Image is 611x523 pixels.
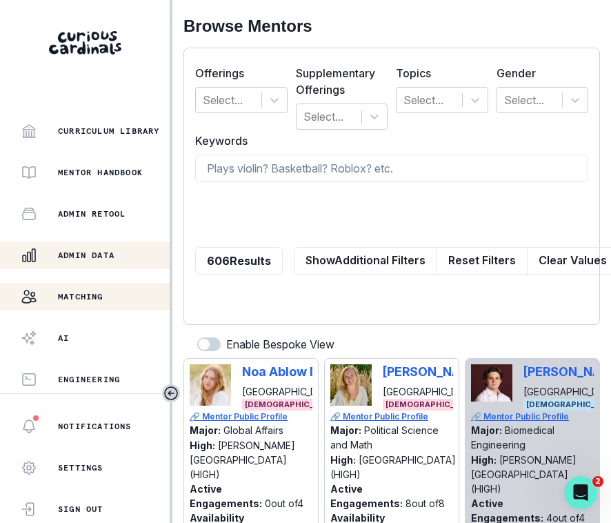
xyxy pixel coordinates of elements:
[242,364,356,379] p: Noa Ablow Measelle
[564,476,597,509] iframe: Intercom live chat
[242,384,356,399] p: [GEOGRAPHIC_DATA]
[58,250,114,261] p: Admin Data
[58,462,103,473] p: Settings
[471,454,497,466] p: High:
[190,440,215,451] p: High:
[330,364,372,406] img: Picture of Phoebe Dragseth
[330,424,439,451] p: Political Science and Math
[330,483,403,509] p: Active Engagements:
[383,384,484,399] p: [GEOGRAPHIC_DATA]
[330,424,361,436] p: Major:
[58,504,103,515] p: Sign Out
[195,155,588,182] input: Plays violin? Basketball? Roblox? etc.
[58,374,120,385] p: Engineering
[195,132,580,149] label: Keywords
[405,497,445,509] p: 8 out of 8
[383,399,482,411] span: [DEMOGRAPHIC_DATA]
[190,483,262,509] p: Active Engagements:
[223,424,283,436] p: Global Affairs
[296,65,380,98] label: Supplementary Offerings
[58,167,143,178] p: Mentor Handbook
[437,247,528,275] button: Reset Filters
[58,208,126,219] p: Admin Retool
[58,333,69,344] p: AI
[471,411,595,423] a: 🔗 Mentor Public Profile
[330,454,456,480] p: [GEOGRAPHIC_DATA] (HIGH)
[330,454,356,466] p: High:
[49,31,121,55] img: Curious Cardinals Logo
[195,65,279,81] label: Offerings
[190,411,314,423] a: 🔗 Mentor Public Profile
[330,411,456,423] a: 🔗 Mentor Public Profile
[396,65,480,81] label: Topics
[471,424,554,451] p: Biomedical Engineering
[58,291,103,302] p: Matching
[190,440,295,480] p: [PERSON_NAME][GEOGRAPHIC_DATA] (HIGH)
[190,424,221,436] p: Major:
[207,253,271,269] p: 606 Results
[383,364,484,379] p: [PERSON_NAME]
[183,17,600,37] h2: Browse Mentors
[471,364,512,402] img: Picture of Mark DeMonte
[471,424,502,436] p: Major:
[242,399,341,411] span: [DEMOGRAPHIC_DATA]
[497,65,581,81] label: Gender
[190,364,231,406] img: Picture of Noa Ablow Measelle
[162,384,180,402] button: Toggle sidebar
[265,497,303,509] p: 0 out of 4
[58,126,160,137] p: Curriculum Library
[471,454,577,495] p: [PERSON_NAME][GEOGRAPHIC_DATA] (HIGH)
[226,336,334,353] p: Enable Bespoke View
[592,476,603,487] span: 2
[58,421,132,432] p: Notifications
[294,247,437,275] button: ShowAdditional Filters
